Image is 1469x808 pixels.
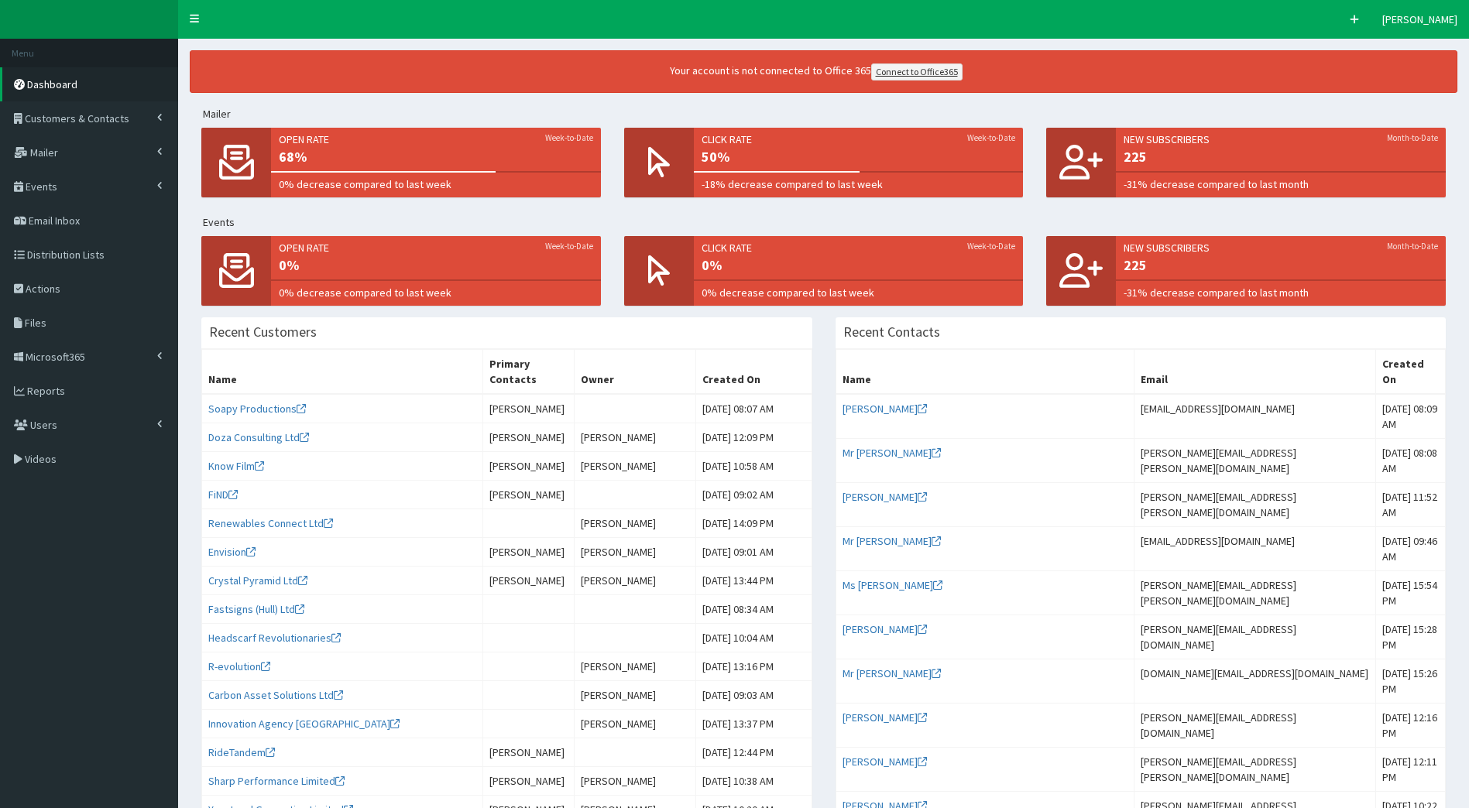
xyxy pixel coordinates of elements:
span: Distribution Lists [27,248,105,262]
span: 68% [279,147,593,167]
td: [EMAIL_ADDRESS][DOMAIN_NAME] [1134,527,1375,571]
a: Soapy Productions [208,402,306,416]
td: [PERSON_NAME] [483,394,575,423]
span: [PERSON_NAME] [1382,12,1457,26]
small: Week-to-Date [967,132,1015,144]
td: [DATE] 12:44 PM [695,738,812,767]
td: [PERSON_NAME] [575,452,696,481]
td: [PERSON_NAME] [575,509,696,538]
small: Month-to-Date [1387,240,1438,252]
a: [PERSON_NAME] [843,755,927,769]
span: New Subscribers [1124,240,1438,255]
td: [PERSON_NAME] [483,538,575,567]
a: Mr [PERSON_NAME] [843,534,941,548]
span: 0% decrease compared to last week [279,285,593,300]
a: [PERSON_NAME] [843,490,927,504]
td: [DOMAIN_NAME][EMAIL_ADDRESS][DOMAIN_NAME] [1134,659,1375,704]
h3: Recent Contacts [843,325,940,339]
span: Users [30,418,57,432]
td: [PERSON_NAME][EMAIL_ADDRESS][DOMAIN_NAME] [1134,615,1375,659]
td: [DATE] 14:09 PM [695,509,812,538]
span: 0% decrease compared to last week [702,285,1016,300]
a: [PERSON_NAME] [843,622,927,636]
h5: Mailer [203,108,1457,120]
span: Customers & Contacts [25,111,129,125]
td: [PERSON_NAME] [483,423,575,452]
a: FiND [208,488,238,502]
td: [PERSON_NAME][EMAIL_ADDRESS][PERSON_NAME][DOMAIN_NAME] [1134,483,1375,527]
td: [PERSON_NAME] [575,767,696,796]
td: [PERSON_NAME][EMAIL_ADDRESS][DOMAIN_NAME] [1134,704,1375,748]
a: Know Film [208,459,264,473]
span: 225 [1124,255,1438,276]
a: [PERSON_NAME] [843,402,927,416]
a: R-evolution [208,659,270,673]
a: Headscarf Revolutionaries [208,631,341,645]
span: Dashboard [27,77,77,91]
td: [DATE] 12:09 PM [695,423,812,452]
a: Innovation Agency [GEOGRAPHIC_DATA] [208,717,400,731]
span: Click rate [702,132,1016,147]
td: [DATE] 10:38 AM [695,767,812,796]
span: Open rate [279,240,593,255]
td: [DATE] 12:16 PM [1376,704,1446,748]
td: [PERSON_NAME] [575,710,696,738]
td: [DATE] 08:08 AM [1376,439,1446,483]
span: Reports [27,384,65,398]
a: Ms [PERSON_NAME] [843,578,942,592]
span: 50% [702,147,1016,167]
td: [DATE] 15:28 PM [1376,615,1446,659]
td: [PERSON_NAME] [575,681,696,710]
td: [DATE] 08:09 AM [1376,394,1446,439]
th: Name [202,350,483,395]
a: Envision [208,545,256,559]
span: -31% decrease compared to last month [1124,285,1438,300]
th: Created On [1376,350,1446,395]
td: [DATE] 11:52 AM [1376,483,1446,527]
small: Week-to-Date [545,132,593,144]
div: Your account is not connected to Office 365 [375,63,1258,80]
th: Email [1134,350,1375,395]
span: Events [26,180,57,193]
td: [PERSON_NAME][EMAIL_ADDRESS][PERSON_NAME][DOMAIN_NAME] [1134,439,1375,483]
a: Sharp Performance Limited [208,774,345,788]
td: [DATE] 15:54 PM [1376,571,1446,615]
a: Mr [PERSON_NAME] [843,666,941,680]
td: [DATE] 13:37 PM [695,710,812,738]
span: Actions [26,282,60,296]
small: Month-to-Date [1387,132,1438,144]
span: Email Inbox [29,214,80,228]
td: [DATE] 13:16 PM [695,652,812,681]
h3: Recent Customers [209,325,317,339]
a: Doza Consulting Ltd [208,430,309,444]
td: [DATE] 10:04 AM [695,624,812,652]
span: Videos [25,452,57,466]
td: [DATE] 15:26 PM [1376,659,1446,704]
td: [PERSON_NAME] [575,567,696,595]
a: Mr [PERSON_NAME] [843,446,941,460]
td: [DATE] 08:07 AM [695,394,812,423]
td: [PERSON_NAME] [483,567,575,595]
td: [DATE] 10:58 AM [695,452,812,481]
span: Microsoft365 [26,350,85,364]
td: [PERSON_NAME] [483,738,575,767]
small: Week-to-Date [967,240,1015,252]
span: Files [25,316,46,330]
a: Fastsigns (Hull) Ltd [208,602,304,616]
td: [PERSON_NAME][EMAIL_ADDRESS][PERSON_NAME][DOMAIN_NAME] [1134,748,1375,792]
small: Week-to-Date [545,240,593,252]
span: 225 [1124,147,1438,167]
span: Mailer [30,146,58,159]
span: -18% decrease compared to last week [702,176,1016,192]
th: Primary Contacts [483,350,575,395]
th: Name [836,350,1134,395]
span: 0% [279,255,593,276]
h5: Events [203,217,1457,228]
td: [DATE] 09:03 AM [695,681,812,710]
span: 0% [702,255,1016,276]
a: Carbon Asset Solutions Ltd [208,688,343,702]
td: [PERSON_NAME] [575,423,696,452]
span: 0% decrease compared to last week [279,176,593,192]
span: -31% decrease compared to last month [1124,176,1438,192]
td: [PERSON_NAME][EMAIL_ADDRESS][PERSON_NAME][DOMAIN_NAME] [1134,571,1375,615]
